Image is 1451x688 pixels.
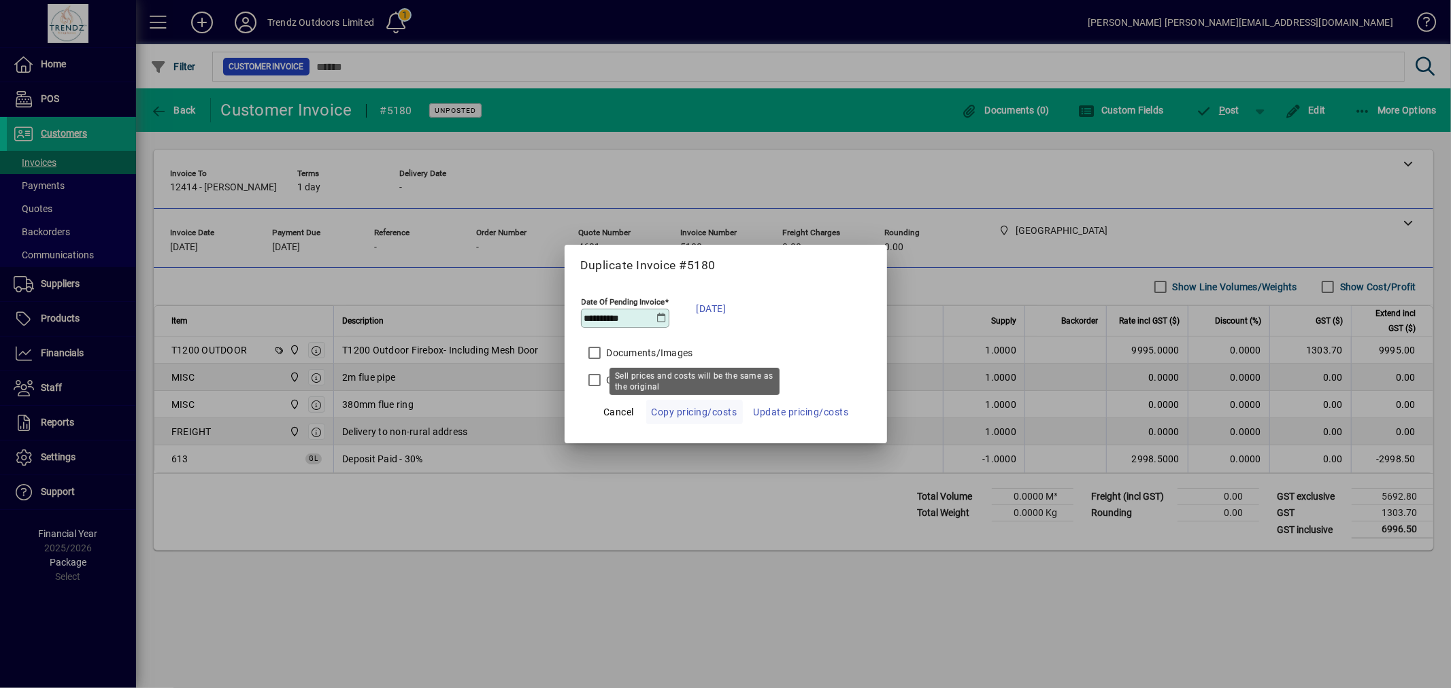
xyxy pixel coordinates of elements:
[582,297,665,307] mat-label: Date Of Pending Invoice
[690,292,733,326] button: [DATE]
[581,258,871,273] h5: Duplicate Invoice #5180
[597,400,641,424] button: Cancel
[697,300,727,317] span: [DATE]
[748,400,854,424] button: Update pricing/costs
[754,404,849,420] span: Update pricing/costs
[652,404,737,420] span: Copy pricing/costs
[646,400,743,424] button: Copy pricing/costs
[610,368,780,395] div: Sell prices and costs will be the same as the original
[604,346,693,360] label: Documents/Images
[603,404,634,420] span: Cancel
